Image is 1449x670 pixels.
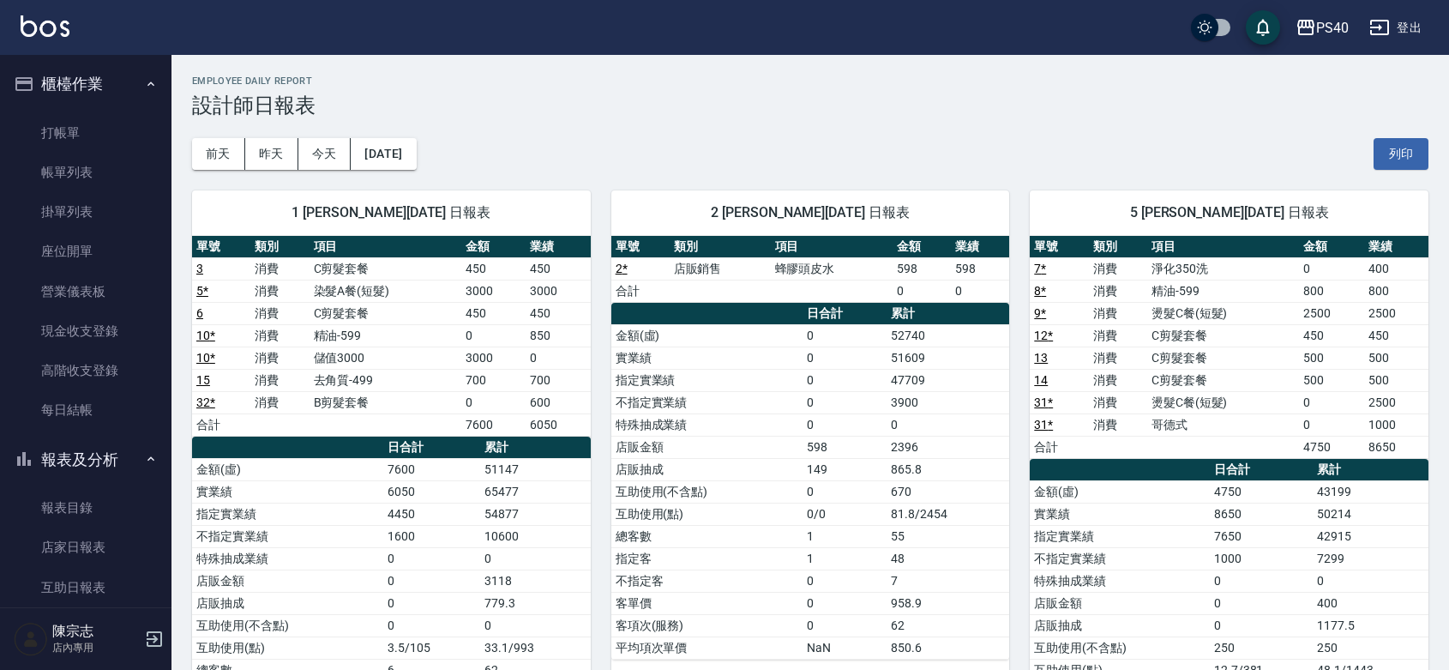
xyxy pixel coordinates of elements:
[192,75,1428,87] h2: Employee Daily Report
[192,138,245,170] button: 前天
[383,637,480,659] td: 3.5/105
[310,391,462,413] td: B剪髮套餐
[670,236,771,258] th: 類別
[526,391,590,413] td: 600
[383,592,480,614] td: 0
[1299,369,1363,391] td: 500
[480,614,590,637] td: 0
[383,547,480,570] td: 0
[1299,280,1363,302] td: 800
[887,547,1009,570] td: 48
[1299,413,1363,436] td: 0
[461,257,526,280] td: 450
[192,614,383,637] td: 互助使用(不含點)
[1030,614,1210,637] td: 店販抽成
[887,391,1009,413] td: 3900
[1147,347,1300,369] td: C剪髮套餐
[1299,236,1363,258] th: 金額
[1030,503,1210,525] td: 實業績
[7,607,165,647] a: 互助排行榜
[7,153,165,192] a: 帳單列表
[1210,570,1313,592] td: 0
[611,324,803,347] td: 金額(虛)
[7,351,165,390] a: 高階收支登錄
[1030,236,1088,258] th: 單號
[887,480,1009,503] td: 670
[1030,525,1210,547] td: 指定實業績
[461,324,526,347] td: 0
[480,547,590,570] td: 0
[1210,547,1313,570] td: 1000
[7,438,165,482] button: 報表及分析
[245,138,298,170] button: 昨天
[611,592,803,614] td: 客單價
[526,347,590,369] td: 0
[1313,592,1428,614] td: 400
[1364,391,1428,413] td: 2500
[250,369,309,391] td: 消費
[1364,257,1428,280] td: 400
[1147,369,1300,391] td: C剪髮套餐
[1313,637,1428,659] td: 250
[1147,302,1300,324] td: 燙髮C餐(短髮)
[1089,302,1147,324] td: 消費
[1034,351,1048,365] a: 13
[803,614,887,637] td: 0
[383,525,480,547] td: 1600
[1313,503,1428,525] td: 50214
[951,236,1009,258] th: 業績
[526,280,590,302] td: 3000
[803,547,887,570] td: 1
[192,458,383,480] td: 金額(虛)
[611,614,803,637] td: 客項次(服務)
[461,280,526,302] td: 3000
[480,458,590,480] td: 51147
[461,369,526,391] td: 700
[7,390,165,430] a: 每日結帳
[7,528,165,567] a: 店家日報表
[611,436,803,458] td: 店販金額
[192,592,383,614] td: 店販抽成
[1246,10,1280,45] button: save
[951,257,1009,280] td: 598
[1030,570,1210,592] td: 特殊抽成業績
[887,503,1009,525] td: 81.8/2454
[461,391,526,413] td: 0
[351,138,416,170] button: [DATE]
[192,236,250,258] th: 單號
[250,347,309,369] td: 消費
[1210,525,1313,547] td: 7650
[192,236,591,437] table: a dense table
[1050,204,1408,221] span: 5 [PERSON_NAME][DATE] 日報表
[611,391,803,413] td: 不指定實業績
[611,480,803,503] td: 互助使用(不含點)
[803,458,887,480] td: 149
[310,302,462,324] td: C剪髮套餐
[480,437,590,459] th: 累計
[250,391,309,413] td: 消費
[887,347,1009,369] td: 51609
[52,640,140,655] p: 店內專用
[887,525,1009,547] td: 55
[1089,391,1147,413] td: 消費
[611,525,803,547] td: 總客數
[611,458,803,480] td: 店販抽成
[480,480,590,503] td: 65477
[196,306,203,320] a: 6
[1313,547,1428,570] td: 7299
[250,302,309,324] td: 消費
[461,413,526,436] td: 7600
[803,503,887,525] td: 0/0
[21,15,69,37] img: Logo
[1210,459,1313,481] th: 日合計
[192,413,250,436] td: 合計
[526,257,590,280] td: 450
[1030,547,1210,570] td: 不指定實業績
[1030,637,1210,659] td: 互助使用(不含點)
[1210,480,1313,503] td: 4750
[1089,347,1147,369] td: 消費
[480,592,590,614] td: 779.3
[887,303,1009,325] th: 累計
[310,280,462,302] td: 染髮A餐(短髮)
[803,592,887,614] td: 0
